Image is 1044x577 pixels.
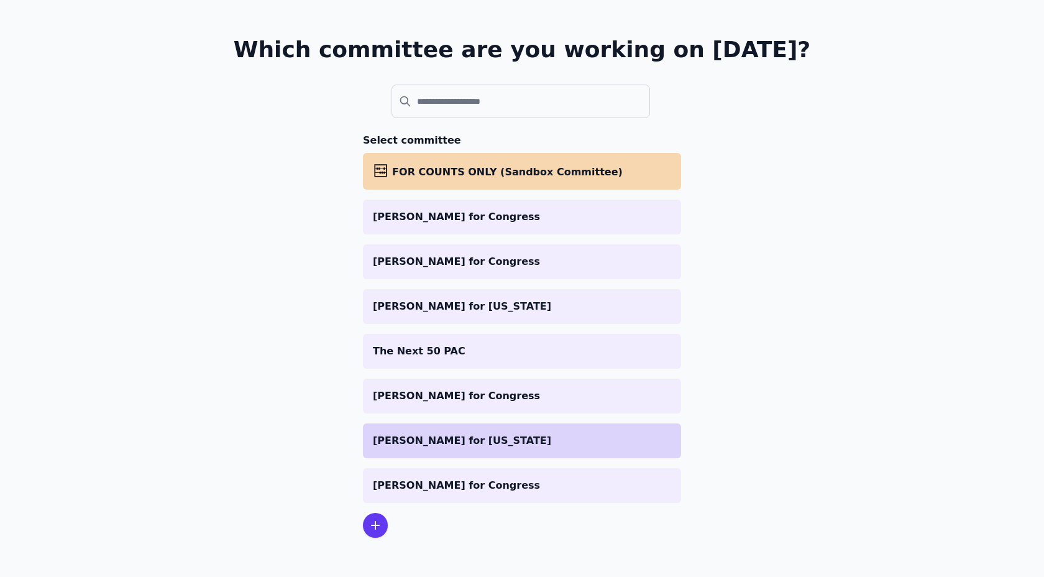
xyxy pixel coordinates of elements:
[363,153,681,190] a: FOR COUNTS ONLY (Sandbox Committee)
[373,254,671,269] p: [PERSON_NAME] for Congress
[373,433,671,448] p: [PERSON_NAME] for [US_STATE]
[363,423,681,458] a: [PERSON_NAME] for [US_STATE]
[373,389,671,404] p: [PERSON_NAME] for Congress
[363,200,681,234] a: [PERSON_NAME] for Congress
[363,289,681,324] a: [PERSON_NAME] for [US_STATE]
[373,299,671,314] p: [PERSON_NAME] for [US_STATE]
[363,133,681,148] h3: Select committee
[373,344,671,359] p: The Next 50 PAC
[363,334,681,369] a: The Next 50 PAC
[363,244,681,279] a: [PERSON_NAME] for Congress
[363,379,681,413] a: [PERSON_NAME] for Congress
[373,210,671,224] p: [PERSON_NAME] for Congress
[234,37,811,62] h1: Which committee are you working on [DATE]?
[373,478,671,493] p: [PERSON_NAME] for Congress
[392,166,623,178] span: FOR COUNTS ONLY (Sandbox Committee)
[363,468,681,503] a: [PERSON_NAME] for Congress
